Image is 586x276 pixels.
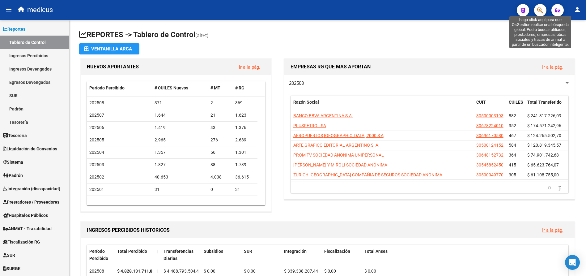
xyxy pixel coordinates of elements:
[476,162,503,167] span: 30545852450
[152,81,208,95] datatable-header-cell: # CUILES Nuevos
[210,99,230,106] div: 2
[89,137,104,142] span: 202505
[289,80,304,86] span: 202508
[208,81,233,95] datatable-header-cell: # MT
[235,136,255,144] div: 2.689
[509,133,516,138] span: 467
[3,172,23,179] span: Padrón
[574,6,581,13] mat-icon: person
[474,96,506,116] datatable-header-cell: CUIT
[506,96,525,116] datatable-header-cell: CUILES
[235,85,244,90] span: # RG
[244,269,256,274] span: $ 0,00
[509,162,516,167] span: 415
[293,153,384,157] span: PROM TV SOCIEDAD ANONIMA UNIPERSONAL
[476,100,486,105] span: CUIT
[201,245,241,265] datatable-header-cell: Subsidios
[364,249,388,254] span: Total Anses
[284,249,307,254] span: Integración
[163,249,193,261] span: Transferencias Diarias
[115,245,155,265] datatable-header-cell: Total Percibido
[210,124,230,131] div: 43
[293,143,380,148] span: ARTE GRAFICO EDITORIAL ARGENTINO S. A.
[79,30,576,41] h1: REPORTES -> Tablero de Control
[293,100,319,105] span: Razón Social
[5,6,12,13] mat-icon: menu
[324,249,350,254] span: Fiscalización
[476,123,503,128] span: 30678224010
[527,123,561,128] span: $ 174.571.242,96
[293,172,442,177] span: ZURICH [GEOGRAPHIC_DATA] COMPAÑIA DE SEGUROS SOCIEDAD ANONIMA
[155,85,188,90] span: # CUILES Nuevos
[293,133,384,138] span: AEROPUERTOS [GEOGRAPHIC_DATA] 2000 S A
[87,81,152,95] datatable-header-cell: Período Percibido
[161,245,201,265] datatable-header-cell: Transferencias Diarias
[89,125,104,130] span: 202506
[291,96,474,116] datatable-header-cell: Razón Social
[204,269,215,274] span: $ 0,00
[537,61,568,73] button: Ir a la pág.
[235,149,255,156] div: 1.301
[89,175,104,179] span: 202502
[117,269,155,274] strong: $ 4.828.131.711,85
[509,113,516,118] span: 882
[235,112,255,119] div: 1.623
[155,161,206,168] div: 1.827
[509,100,523,105] span: CUILES
[87,64,139,70] span: NUEVOS APORTANTES
[155,186,206,193] div: 31
[155,136,206,144] div: 2.965
[3,199,59,205] span: Prestadores / Proveedores
[89,113,104,118] span: 202507
[89,100,104,105] span: 202508
[527,143,561,148] span: $ 120.819.345,57
[556,184,564,191] a: go to next page
[155,112,206,119] div: 1.644
[89,187,104,192] span: 202501
[204,249,223,254] span: Subsidios
[210,136,230,144] div: 276
[87,227,170,233] span: INGRESOS PERCIBIDOS HISTORICOS
[476,172,503,177] span: 30500049770
[233,81,257,95] datatable-header-cell: # RG
[3,239,40,245] span: Fiscalización RG
[527,113,561,118] span: $ 241.317.226,09
[157,269,158,274] span: |
[210,149,230,156] div: 56
[527,133,561,138] span: $ 124.265.502,70
[235,186,255,193] div: 31
[235,174,255,181] div: 36.615
[89,85,125,90] span: Período Percibido
[509,172,516,177] span: 305
[527,172,559,177] span: $ 61.108.755,00
[3,225,52,232] span: ANMAT - Trazabilidad
[364,269,376,274] span: $ 0,00
[89,268,112,275] div: 202508
[527,162,559,167] span: $ 65.623.764,07
[476,113,503,118] span: 30500003193
[545,184,554,191] a: go to previous page
[3,185,60,192] span: Integración (discapacidad)
[27,3,53,17] span: medicus
[84,43,134,54] div: Ventanilla ARCA
[241,245,282,265] datatable-header-cell: SUR
[244,249,252,254] span: SUR
[293,162,387,167] span: [PERSON_NAME] Y MIROLI SOCIEDAD ANONIMA
[3,26,25,32] span: Reportes
[291,64,371,70] span: EMPRESAS RG QUE MAS APORTAN
[542,227,563,233] a: Ir a la pág.
[89,162,104,167] span: 202503
[89,249,108,261] span: Período Percibido
[3,265,20,272] span: SURGE
[155,149,206,156] div: 1.357
[537,224,568,236] button: Ir a la pág.
[235,99,255,106] div: 369
[3,252,15,259] span: SUR
[79,43,139,54] button: Ventanilla ARCA
[87,245,115,265] datatable-header-cell: Período Percibido
[239,64,260,70] a: Ir a la pág.
[3,145,57,152] span: Liquidación de Convenios
[293,123,326,128] span: PLUSPETROL SA
[476,153,503,157] span: 30648152732
[155,174,206,181] div: 40.653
